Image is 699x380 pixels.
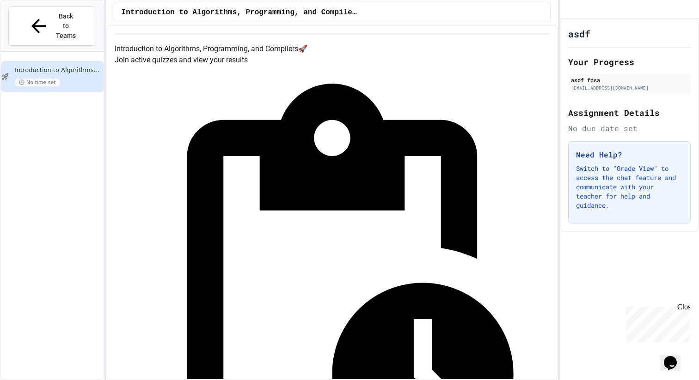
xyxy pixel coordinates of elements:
[568,55,691,68] h2: Your Progress
[115,43,550,54] h4: Introduction to Algorithms, Programming, and Compilers 🚀
[8,6,96,46] button: Back to Teams
[15,78,60,87] span: No time set
[568,27,590,40] h1: asdf
[122,7,358,18] span: Introduction to Algorithms, Programming, and Compilers
[571,76,688,84] div: asdf fdsa
[568,106,691,119] h2: Assignment Details
[622,303,690,342] iframe: chat widget
[115,54,550,66] p: Join active quizzes and view your results
[4,4,64,59] div: Chat with us now!Close
[571,84,688,91] div: [EMAIL_ADDRESS][DOMAIN_NAME]
[55,12,77,41] span: Back to Teams
[568,123,691,134] div: No due date set
[576,164,683,210] p: Switch to "Grade View" to access the chat feature and communicate with your teacher for help and ...
[660,343,690,371] iframe: chat widget
[576,149,683,160] h3: Need Help?
[15,66,102,74] span: Introduction to Algorithms, Programming, and Compilers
